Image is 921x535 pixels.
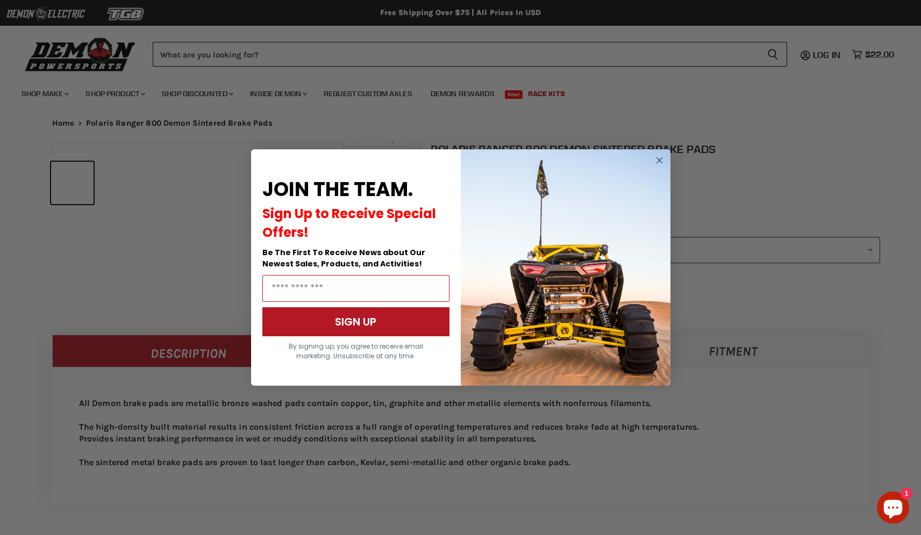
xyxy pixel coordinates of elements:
[461,149,670,386] img: a9095488-b6e7-41ba-879d-588abfab540b.jpeg
[262,307,449,336] button: SIGN UP
[262,247,425,269] span: Be The First To Receive News about Our Newest Sales, Products, and Activities!
[289,342,423,360] span: By signing up, you agree to receive email marketing. Unsubscribe at any time.
[874,491,912,526] inbox-online-store-chat: Shopify online store chat
[262,275,449,302] input: Email Address
[262,205,436,241] span: Sign Up to Receive Special Offers!
[653,154,666,167] button: Close dialog
[262,176,413,203] span: JOIN THE TEAM.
